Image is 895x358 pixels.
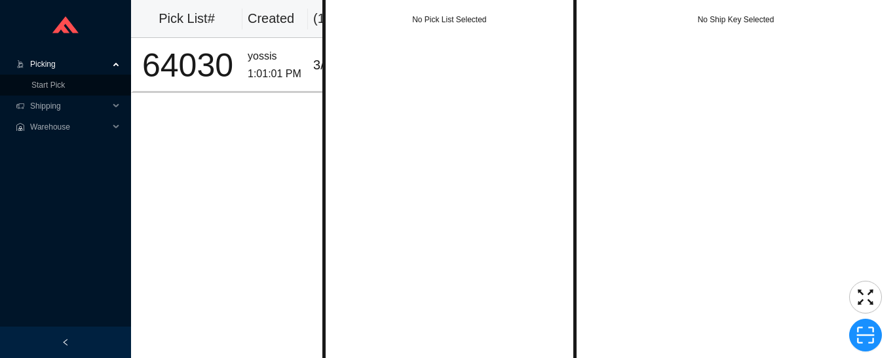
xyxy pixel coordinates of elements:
span: Shipping [30,96,109,116]
div: 64030 [138,49,237,82]
a: Start Pick [31,81,65,90]
span: left [62,338,69,346]
button: scan [849,319,882,351]
div: No Pick List Selected [326,13,574,26]
span: scan [850,325,881,345]
div: No Ship Key Selected [577,13,895,26]
div: 3 / 5 [313,54,353,76]
span: Picking [30,54,109,75]
button: fullscreen [849,281,882,313]
span: fullscreen [850,287,881,307]
div: 1:01:01 PM [248,65,303,83]
span: Warehouse [30,116,109,137]
div: ( 1 ) [313,8,355,29]
div: yossis [248,48,303,65]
